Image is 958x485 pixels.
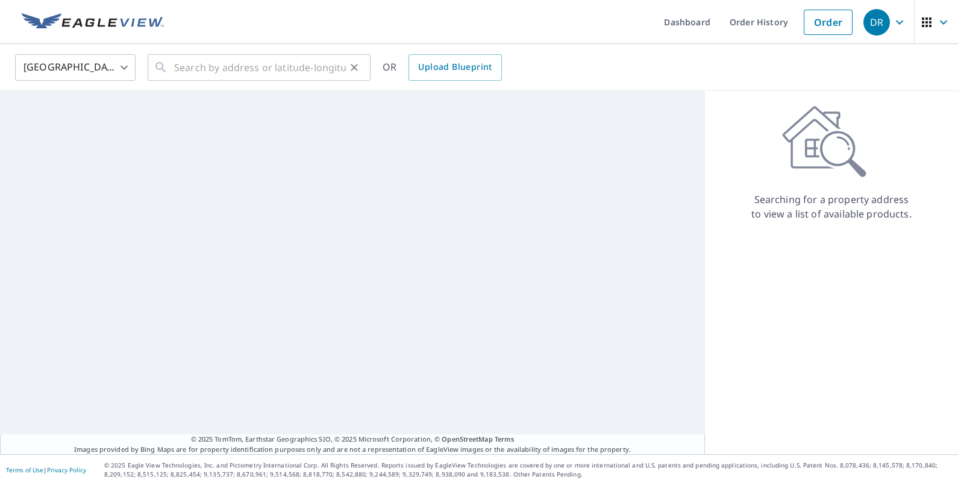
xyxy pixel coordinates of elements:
[174,51,346,84] input: Search by address or latitude-longitude
[22,13,164,31] img: EV Logo
[47,466,86,474] a: Privacy Policy
[346,59,363,76] button: Clear
[418,60,492,75] span: Upload Blueprint
[15,51,136,84] div: [GEOGRAPHIC_DATA]
[383,54,502,81] div: OR
[863,9,890,36] div: DR
[495,434,515,443] a: Terms
[409,54,501,81] a: Upload Blueprint
[6,466,43,474] a: Terms of Use
[191,434,515,445] span: © 2025 TomTom, Earthstar Geographics SIO, © 2025 Microsoft Corporation, ©
[6,466,86,474] p: |
[104,461,952,479] p: © 2025 Eagle View Technologies, Inc. and Pictometry International Corp. All Rights Reserved. Repo...
[442,434,492,443] a: OpenStreetMap
[751,192,912,221] p: Searching for a property address to view a list of available products.
[804,10,853,35] a: Order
